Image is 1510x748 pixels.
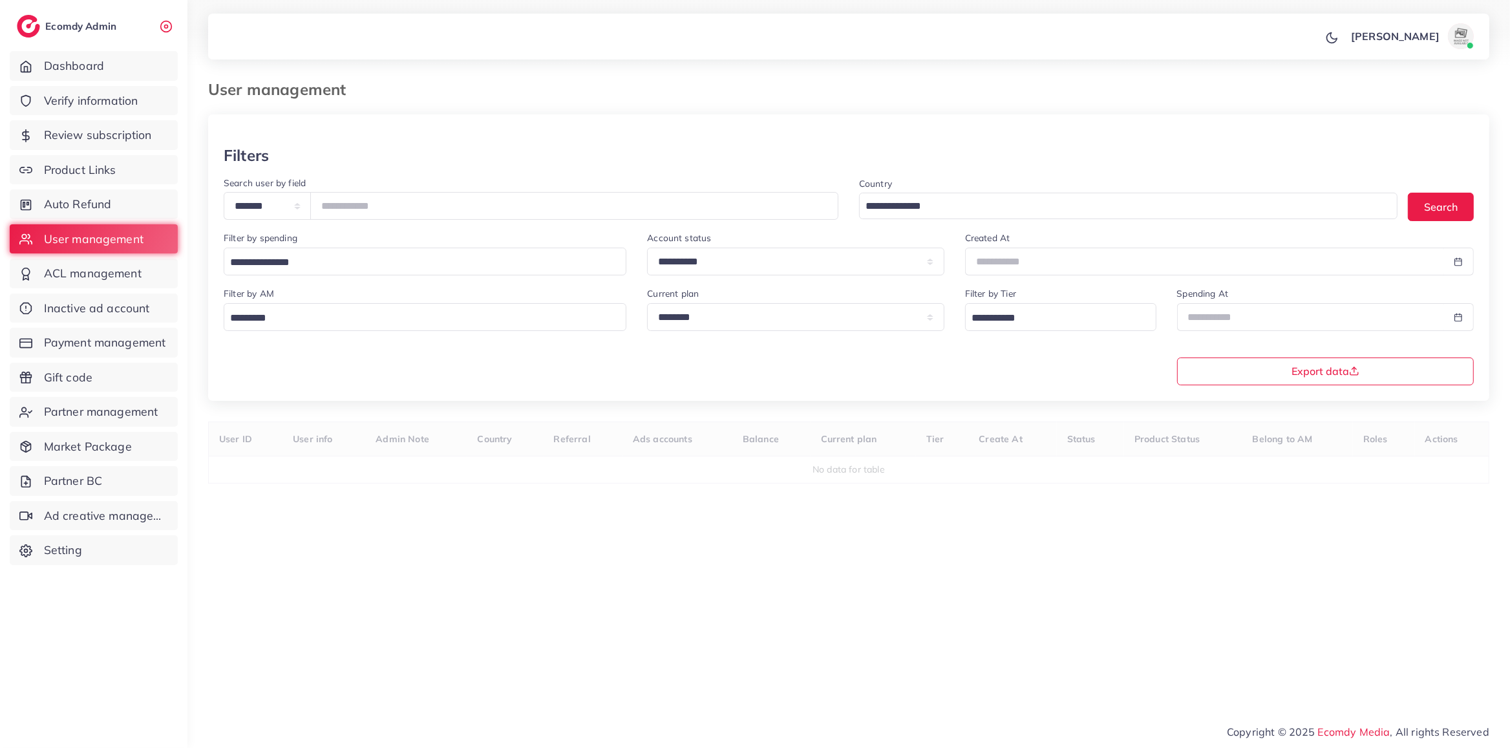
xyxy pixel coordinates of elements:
[44,438,132,455] span: Market Package
[44,369,92,386] span: Gift code
[10,224,178,254] a: User management
[10,501,178,531] a: Ad creative management
[1318,725,1390,738] a: Ecomdy Media
[44,196,112,213] span: Auto Refund
[965,287,1016,300] label: Filter by Tier
[44,542,82,559] span: Setting
[10,432,178,462] a: Market Package
[1177,358,1474,385] button: Export data
[44,162,116,178] span: Product Links
[1408,193,1474,220] button: Search
[10,363,178,392] a: Gift code
[859,193,1398,219] div: Search for option
[44,127,152,144] span: Review subscription
[224,287,274,300] label: Filter by AM
[44,508,168,524] span: Ad creative management
[44,92,138,109] span: Verify information
[10,294,178,323] a: Inactive ad account
[965,231,1010,244] label: Created At
[17,15,40,37] img: logo
[10,120,178,150] a: Review subscription
[224,176,306,189] label: Search user by field
[1390,724,1489,740] span: , All rights Reserved
[10,51,178,81] a: Dashboard
[208,80,356,99] h3: User management
[1227,724,1489,740] span: Copyright © 2025
[44,403,158,420] span: Partner management
[44,58,104,74] span: Dashboard
[44,265,142,282] span: ACL management
[45,20,120,32] h2: Ecomdy Admin
[10,466,178,496] a: Partner BC
[1292,366,1359,376] span: Export data
[226,308,610,328] input: Search for option
[1177,287,1229,300] label: Spending At
[44,334,166,351] span: Payment management
[1344,23,1479,49] a: [PERSON_NAME]avatar
[224,231,297,244] label: Filter by spending
[10,259,178,288] a: ACL management
[967,308,1140,328] input: Search for option
[1351,28,1440,44] p: [PERSON_NAME]
[647,287,699,300] label: Current plan
[861,197,1381,217] input: Search for option
[1448,23,1474,49] img: avatar
[10,397,178,427] a: Partner management
[224,248,626,275] div: Search for option
[859,177,892,190] label: Country
[647,231,711,244] label: Account status
[44,473,103,489] span: Partner BC
[10,189,178,219] a: Auto Refund
[44,300,150,317] span: Inactive ad account
[10,155,178,185] a: Product Links
[226,253,610,273] input: Search for option
[965,303,1156,331] div: Search for option
[224,146,269,165] h3: Filters
[10,535,178,565] a: Setting
[17,15,120,37] a: logoEcomdy Admin
[224,303,626,331] div: Search for option
[44,231,144,248] span: User management
[10,328,178,358] a: Payment management
[10,86,178,116] a: Verify information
